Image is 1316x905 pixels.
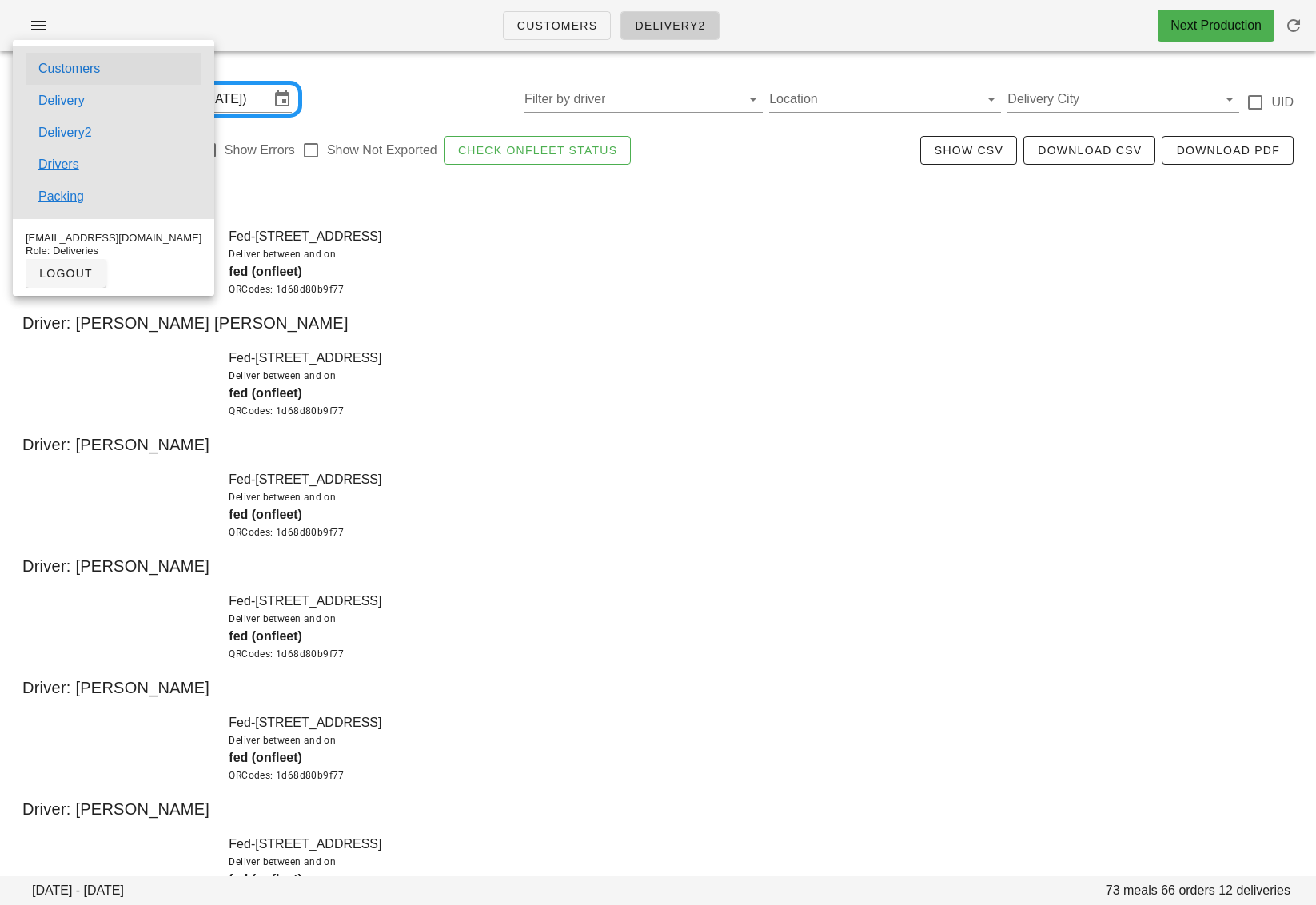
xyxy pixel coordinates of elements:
span: fed (onfleet) [229,265,302,278]
div: Fed-[STREET_ADDRESS] [219,339,1316,429]
span: Customers [516,19,598,32]
button: Download CSV [1023,136,1155,165]
div: Driver: [PERSON_NAME] [10,783,1306,835]
div: [EMAIL_ADDRESS][DOMAIN_NAME] [26,232,201,245]
div: Driver: [PERSON_NAME] [PERSON_NAME] [10,297,1306,349]
span: fed (onfleet) [229,872,302,886]
div: QRCodes: 1d68d80b9f77 [229,646,1306,662]
span: fed (onfleet) [229,386,302,400]
span: logout [38,267,93,280]
div: Driver: [PERSON_NAME] [10,176,1306,227]
button: Download PDF [1162,136,1294,165]
div: Fed-[STREET_ADDRESS] [219,582,1316,672]
a: Customers [503,11,612,40]
div: Filter by driver [524,86,763,112]
label: UID [1271,94,1294,110]
div: Deliver between and on [229,854,1306,870]
a: Packing [38,187,84,206]
div: Next Production [1170,16,1262,35]
div: Delivery City [1007,86,1239,112]
span: fed (onfleet) [229,629,302,643]
div: Role: Deliveries [26,245,201,257]
div: Fed-[STREET_ADDRESS] [219,217,1316,307]
div: Location [769,86,1001,112]
div: Driver: [PERSON_NAME] [10,540,1306,592]
span: Download CSV [1037,144,1142,157]
div: Deliver between and on [229,246,1306,262]
div: QRCodes: 1d68d80b9f77 [229,403,1306,419]
span: fed (onfleet) [229,751,302,764]
span: Show CSV [934,144,1003,157]
div: Driver: [PERSON_NAME] [10,419,1306,470]
div: QRCodes: 1d68d80b9f77 [229,767,1306,783]
button: Check Onfleet Status [444,136,632,165]
div: QRCodes: 1d68d80b9f77 [229,281,1306,297]
div: QRCodes: 1d68d80b9f77 [229,524,1306,540]
a: Drivers [38,155,79,174]
a: Customers [38,59,100,78]
span: Delivery2 [634,19,705,32]
span: Download PDF [1175,144,1280,157]
div: Fed-[STREET_ADDRESS] [219,460,1316,550]
label: Show Not Exported [327,142,437,158]
div: Fed-[STREET_ADDRESS] [219,704,1316,793]
button: logout [26,259,106,288]
a: Delivery [38,91,85,110]
div: Deliver between and on [229,732,1306,748]
a: Delivery2 [38,123,92,142]
span: fed (onfleet) [229,508,302,521]
span: Check Onfleet Status [457,144,618,157]
a: Delivery2 [620,11,719,40]
div: Deliver between and on [229,611,1306,627]
div: Deliver between and on [229,489,1306,505]
label: Show Errors [225,142,295,158]
button: Show CSV [920,136,1017,165]
div: Driver: [PERSON_NAME] [10,662,1306,713]
div: Deliver between and on [229,368,1306,384]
